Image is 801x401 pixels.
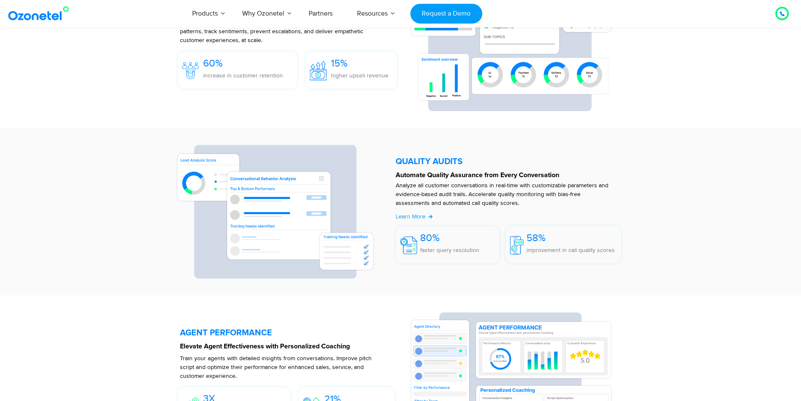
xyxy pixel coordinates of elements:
a: Learn More [396,212,433,221]
img: 60% [182,62,199,79]
p: Proactively solve issues even before they occur. Identify conversation patterns, track sentiments... [180,18,381,45]
span: 60% [203,57,223,69]
a: Request a Demo [410,4,482,24]
h5: QUALITY AUDITS [396,157,621,166]
p: Train your agents with detailed insights from conversations. Improve pitch script and optimize th... [180,354,372,380]
p: improvement in call quality scores [526,246,615,255]
p: Analyze all customer conversations in real-time with customizable parameters and evidence-based a... [396,181,613,207]
span: 58% [526,232,546,244]
p: increase in customer retention [203,71,283,80]
span: 80% [420,232,440,244]
span: 15% [331,57,348,69]
img: 15% [310,61,327,80]
img: 58% [510,236,523,255]
strong: Automate Quality Assurance from Every Conversation [396,172,559,178]
p: higher upsell revenue [331,71,389,80]
p: faster query resolution [420,246,479,255]
strong: Elevate Agent Effectiveness with Personalized Coaching [180,343,350,350]
span: Learn More [396,213,426,220]
img: 80% [400,236,417,254]
h5: AGENT PERFORMANCE [180,329,402,337]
